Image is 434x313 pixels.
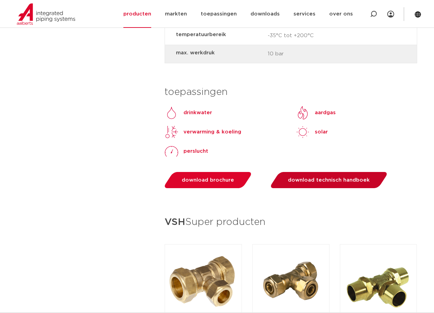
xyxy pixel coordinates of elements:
[165,144,208,158] a: perslucht
[296,106,336,120] a: aardgas
[176,48,262,57] strong: max. werkdruk
[183,128,241,136] p: verwarming & koeling
[315,109,336,117] p: aardgas
[176,30,262,39] strong: temperatuurbereik
[165,125,241,139] a: verwarming & koeling
[296,125,328,139] a: solarsolar
[165,45,417,63] div: 10 bar
[183,109,212,117] p: drinkwater
[165,217,185,227] strong: VSH
[288,177,370,183] span: download technisch handboek
[182,177,234,183] span: download brochure
[183,147,208,155] p: perslucht
[165,106,212,120] a: Drinkwaterdrinkwater
[165,106,178,120] img: Drinkwater
[296,125,310,139] img: solar
[165,214,417,230] h3: Super producten
[315,128,328,136] p: solar
[269,172,389,188] a: download technisch handboek
[165,27,417,45] div: -35°C tot +200°C
[163,172,253,188] a: download brochure
[165,85,417,99] h3: toepassingen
